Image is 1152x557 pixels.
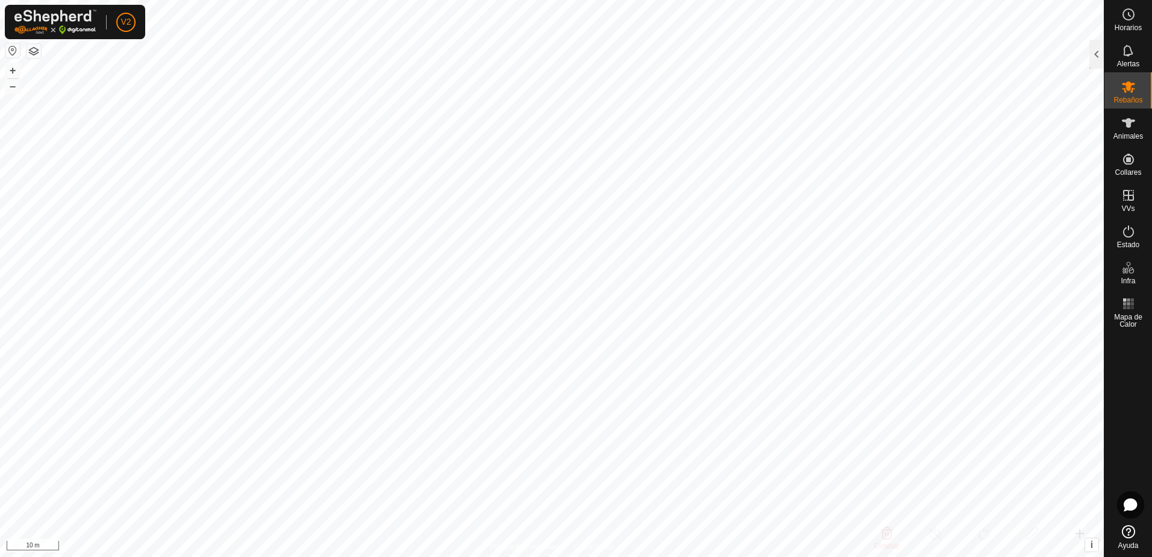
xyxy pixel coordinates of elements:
span: Alertas [1117,60,1139,68]
a: Política de Privacidad [490,541,559,552]
button: Capas del Mapa [27,44,41,58]
span: i [1091,540,1093,550]
span: Horarios [1115,24,1142,31]
img: Logo Gallagher [14,10,96,34]
span: VVs [1121,205,1135,212]
span: Ayuda [1118,542,1139,549]
span: Rebaños [1113,96,1142,104]
span: Infra [1121,277,1135,285]
span: Collares [1115,169,1141,176]
span: Estado [1117,241,1139,248]
span: V2 [121,16,131,28]
a: Ayuda [1104,520,1152,554]
button: Restablecer Mapa [5,43,20,58]
button: i [1085,538,1098,552]
span: Mapa de Calor [1107,313,1149,328]
button: + [5,63,20,78]
span: Animales [1113,133,1143,140]
a: Contáctenos [574,541,614,552]
button: – [5,79,20,93]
